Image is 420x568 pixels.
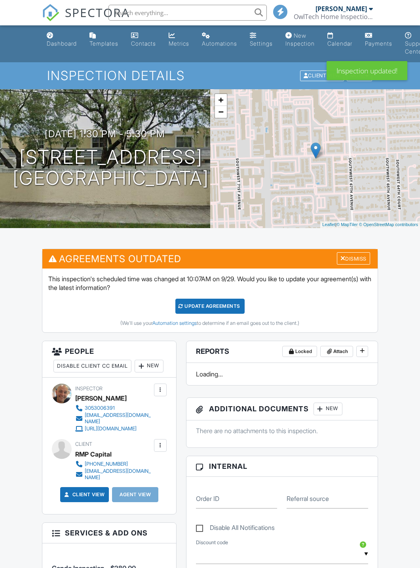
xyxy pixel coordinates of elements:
div: Templates [89,40,118,47]
a: Zoom in [215,94,227,106]
div: New [135,360,163,372]
span: Inspector [75,386,103,391]
a: 3053006391 [75,404,152,412]
div: Payments [365,40,392,47]
a: SPECTORA [42,11,130,27]
div: More [347,71,372,81]
label: Disable All Notifications [196,524,275,534]
span: SPECTORA [65,4,130,21]
label: Order ID [196,494,219,503]
a: [PHONE_NUMBER] [75,460,152,468]
div: New [314,403,342,415]
div: Metrics [169,40,189,47]
div: This inspection's scheduled time was changed at 10:07AM on 9/29. Would you like to update your ag... [42,269,378,332]
img: The Best Home Inspection Software - Spectora [42,4,59,21]
div: Automations [202,40,237,47]
div: [PERSON_NAME] [315,5,367,13]
div: RMP Capital [75,448,112,460]
a: New Inspection [282,29,318,51]
a: Zoom out [215,106,227,118]
label: Referral source [287,494,329,503]
a: [EMAIL_ADDRESS][DOMAIN_NAME] [75,412,152,425]
a: Calendar [324,29,355,51]
div: Client View [300,71,344,81]
div: Dashboard [47,40,77,47]
div: (We'll use your to determine if an email goes out to the client.) [48,320,372,326]
div: Contacts [131,40,156,47]
a: Contacts [128,29,159,51]
div: Calendar [327,40,352,47]
div: | [320,221,420,228]
h3: [DATE] 1:30 pm - 5:30 pm [45,129,165,139]
a: Metrics [165,29,192,51]
div: New Inspection [285,32,315,47]
a: Automation settings [152,320,197,326]
a: [URL][DOMAIN_NAME] [75,425,152,433]
span: Client [75,441,92,447]
a: Dashboard [44,29,80,51]
div: Update Agreements [175,299,245,314]
h3: Services & Add ons [42,523,176,543]
a: Leaflet [322,222,335,227]
input: Search everything... [108,5,267,21]
label: Discount code [196,539,228,546]
a: Client View [63,491,105,499]
h3: Internal [186,456,378,477]
a: Settings [247,29,276,51]
p: There are no attachments to this inspection. [196,426,368,435]
a: Client View [299,72,346,78]
a: © MapTiler [336,222,358,227]
div: OwlTech Home Inspections, Inc. [294,13,373,21]
h1: Inspection Details [47,69,373,83]
div: [EMAIL_ADDRESS][DOMAIN_NAME] [85,468,152,481]
a: © OpenStreetMap contributors [359,222,418,227]
div: [EMAIL_ADDRESS][DOMAIN_NAME] [85,412,152,425]
div: Dismiss [337,252,370,265]
h3: Agreements Outdated [42,249,378,269]
div: [PHONE_NUMBER] [85,461,128,467]
div: 3053006391 [85,405,115,411]
div: [URL][DOMAIN_NAME] [85,426,137,432]
a: Payments [362,29,395,51]
div: Disable Client CC Email [53,360,131,372]
a: Automations (Basic) [199,29,240,51]
h3: Additional Documents [186,398,378,420]
h1: [STREET_ADDRESS] [GEOGRAPHIC_DATA] [13,147,209,189]
a: [EMAIL_ADDRESS][DOMAIN_NAME] [75,468,152,481]
div: [PERSON_NAME] [75,392,127,404]
h3: People [42,341,176,378]
div: Settings [250,40,273,47]
a: Templates [86,29,122,51]
div: Inspection updated! [327,61,407,80]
